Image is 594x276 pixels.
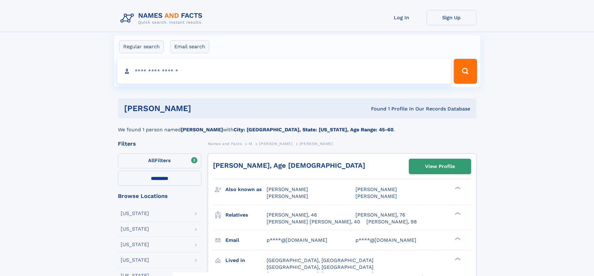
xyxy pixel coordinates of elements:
[208,140,242,147] a: Names and Facts
[453,186,461,190] div: ❯
[170,40,209,53] label: Email search
[259,142,292,146] span: [PERSON_NAME]
[118,153,201,168] label: Filters
[117,59,451,84] input: search input
[118,193,201,199] div: Browse Locations
[225,184,267,195] h3: Also known as
[121,211,149,216] div: [US_STATE]
[259,140,292,147] a: [PERSON_NAME]
[121,258,149,263] div: [US_STATE]
[249,140,252,147] a: M
[267,193,308,199] span: [PERSON_NAME]
[267,218,360,225] a: [PERSON_NAME] [PERSON_NAME], 40
[427,10,476,25] a: Sign Up
[409,159,471,174] a: View Profile
[225,255,267,266] h3: Lived in
[453,211,461,215] div: ❯
[225,210,267,220] h3: Relatives
[377,10,427,25] a: Log In
[300,142,333,146] span: [PERSON_NAME]
[121,227,149,232] div: [US_STATE]
[281,105,470,112] div: Found 1 Profile In Our Records Database
[225,235,267,246] h3: Email
[118,10,208,27] img: Logo Names and Facts
[453,236,461,241] div: ❯
[249,142,252,146] span: M
[425,159,455,174] div: View Profile
[121,242,149,247] div: [US_STATE]
[355,212,405,218] a: [PERSON_NAME], 76
[267,186,308,192] span: [PERSON_NAME]
[267,212,317,218] a: [PERSON_NAME], 46
[213,161,365,169] a: [PERSON_NAME], Age [DEMOGRAPHIC_DATA]
[181,127,223,133] b: [PERSON_NAME]
[366,218,417,225] a: [PERSON_NAME], 98
[118,141,201,147] div: Filters
[124,105,281,112] h1: [PERSON_NAME]
[267,257,374,263] span: [GEOGRAPHIC_DATA], [GEOGRAPHIC_DATA]
[234,127,394,133] b: City: [GEOGRAPHIC_DATA], State: [US_STATE], Age Range: 45-60
[118,119,476,133] div: We found 1 person named with .
[355,193,397,199] span: [PERSON_NAME]
[148,157,155,163] span: All
[454,59,477,84] button: Search Button
[453,257,461,261] div: ❯
[119,40,164,53] label: Regular search
[267,264,374,270] span: [GEOGRAPHIC_DATA], [GEOGRAPHIC_DATA]
[355,186,397,192] span: [PERSON_NAME]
